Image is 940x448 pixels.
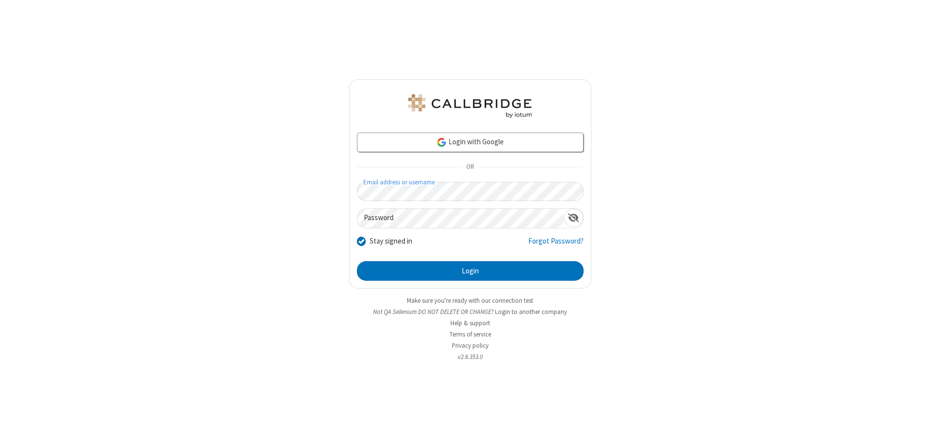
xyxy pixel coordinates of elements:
a: Help & support [450,319,490,327]
span: OR [462,160,478,174]
button: Login to another company [495,307,567,316]
button: Login [357,261,584,281]
img: google-icon.png [436,137,447,148]
a: Terms of service [449,330,491,338]
div: Show password [564,209,583,227]
input: Password [357,209,564,228]
a: Privacy policy [452,341,489,350]
li: Not QA Selenium DO NOT DELETE OR CHANGE? [349,307,591,316]
li: v2.6.353.0 [349,352,591,361]
a: Login with Google [357,133,584,152]
input: Email address or username [357,182,584,201]
label: Stay signed in [370,236,412,247]
img: QA Selenium DO NOT DELETE OR CHANGE [406,94,534,118]
a: Forgot Password? [528,236,584,254]
a: Make sure you're ready with our connection test [407,296,533,305]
